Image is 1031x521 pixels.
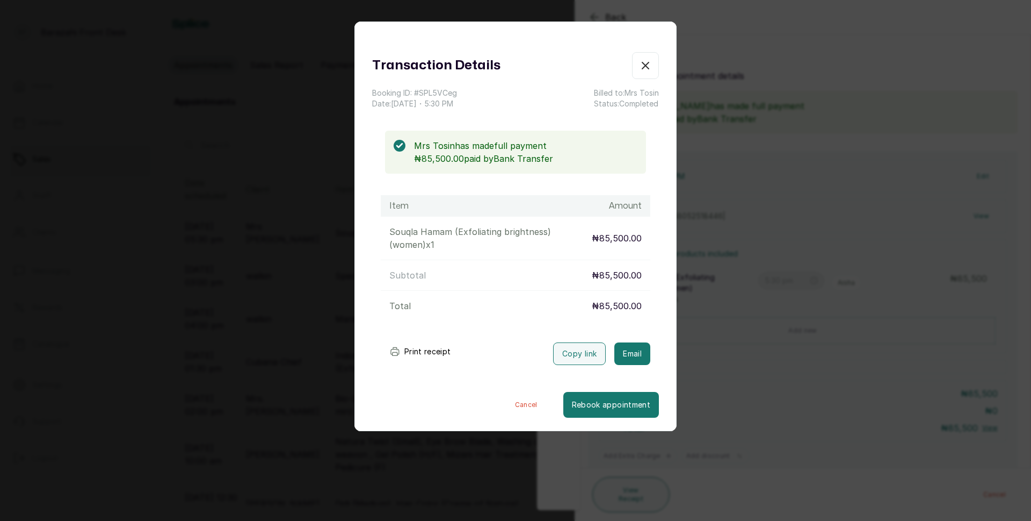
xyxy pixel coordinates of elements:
p: Status: Completed [594,98,659,109]
h1: Item [389,199,409,212]
p: Souqla Hamam (Exfoliating brightness) (women) x 1 [389,225,592,251]
p: ₦85,500.00 [592,299,642,312]
button: Copy link [553,342,606,365]
button: Cancel [489,392,563,418]
button: Rebook appointment [563,392,659,418]
button: Email [614,342,650,365]
h1: Amount [609,199,642,212]
p: Billed to: Mrs Tosin [594,88,659,98]
button: Print receipt [381,341,460,362]
p: ₦85,500.00 [592,232,642,245]
p: Mrs Tosin has made full payment [414,139,637,152]
p: Subtotal [389,269,426,282]
p: Booking ID: # SPL5VCeg [372,88,457,98]
p: ₦85,500.00 paid by Bank Transfer [414,152,637,165]
p: Date: [DATE] ・ 5:30 PM [372,98,457,109]
h1: Transaction Details [372,56,500,75]
p: Total [389,299,411,312]
p: ₦85,500.00 [592,269,642,282]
